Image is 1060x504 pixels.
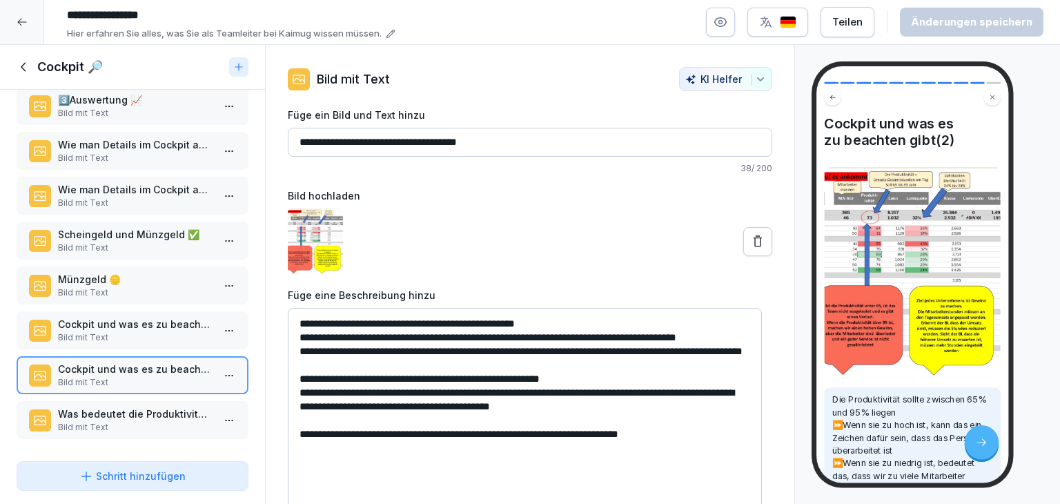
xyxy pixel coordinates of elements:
[17,222,248,260] div: Scheingeld und Münzgeld ✅​Bild mit Text
[679,67,772,91] button: KI Helfer
[58,376,213,389] p: Bild mit Text
[288,288,772,302] label: Füge eine Beschreibung hinzu
[832,14,863,30] div: Teilen
[58,137,213,152] p: Wie man Details im Cockpit ausfüllt
[58,93,213,107] p: 3️⃣Auswertung 📈​
[58,152,213,164] p: Bild mit Text
[824,167,1001,377] img: Bild und Text Vorschau
[37,59,103,75] h1: Cockpit 🔎​
[79,469,186,483] div: Schritt hinzufügen
[288,209,343,274] img: clqxu2l44000a356xo7sylvjb.jpg
[17,177,248,215] div: Wie man Details im Cockpit ausfüllt (2)Bild mit Text
[17,266,248,304] div: Münzgeld 🪙Bild mit Text
[17,401,248,439] div: Was bedeutet die Produktivität?Bild mit Text
[821,7,874,37] button: Teilen
[17,87,248,125] div: 3️⃣Auswertung 📈​Bild mit Text
[685,73,766,85] div: KI Helfer
[58,287,213,299] p: Bild mit Text
[288,188,772,203] label: Bild hochladen
[317,70,390,88] p: Bild mit Text
[58,421,213,434] p: Bild mit Text
[824,115,1001,148] h4: Cockpit und was es zu beachten gibt(2)
[58,317,213,331] p: Cockpit und was es zu beachten gibt (1)
[58,227,213,242] p: Scheingeld und Münzgeld ✅​
[17,461,248,491] button: Schritt hinzufügen
[58,272,213,287] p: Münzgeld 🪙
[900,8,1043,37] button: Änderungen speichern
[17,132,248,170] div: Wie man Details im Cockpit ausfülltBild mit Text
[288,108,772,122] label: Füge ein Bild und Text hinzu
[17,356,248,394] div: Cockpit und was es zu beachten gibt(2)Bild mit Text
[67,27,382,41] p: Hier erfahren Sie alles, was Sie als Teamleiter bei Kaimug wissen müssen.
[58,242,213,254] p: Bild mit Text
[288,162,772,175] p: 38 / 200
[58,362,213,376] p: Cockpit und was es zu beachten gibt(2)
[58,182,213,197] p: Wie man Details im Cockpit ausfüllt (2)
[58,107,213,119] p: Bild mit Text
[911,14,1032,30] div: Änderungen speichern
[58,197,213,209] p: Bild mit Text
[17,311,248,349] div: Cockpit und was es zu beachten gibt (1)Bild mit Text
[58,331,213,344] p: Bild mit Text
[780,16,796,29] img: de.svg
[58,407,213,421] p: Was bedeutet die Produktivität?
